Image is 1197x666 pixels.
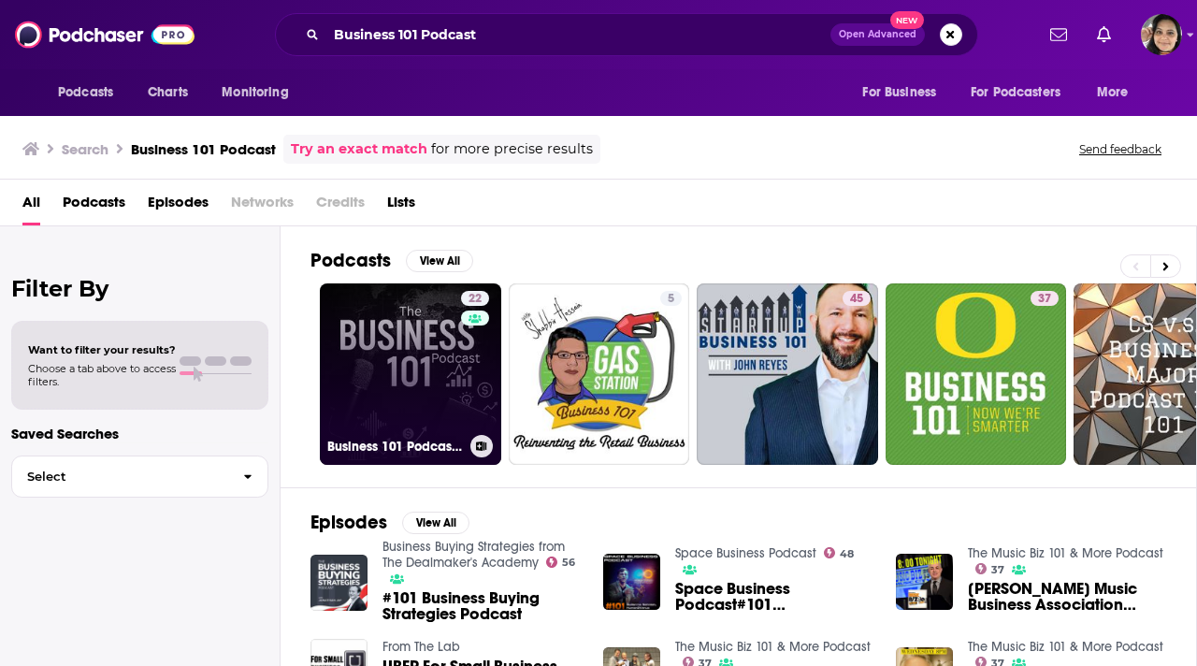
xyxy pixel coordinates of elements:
button: open menu [45,75,137,110]
span: Logged in as shelbyjanner [1141,14,1182,55]
button: Send feedback [1074,141,1167,157]
img: #101 Business Buying Strategies Podcast [310,555,368,612]
span: Space Business Podcast#101 [PERSON_NAME], Human2Venus [675,581,873,613]
button: View All [406,250,473,272]
span: For Business [862,80,936,106]
a: Show notifications dropdown [1089,19,1118,51]
span: Want to filter your results? [28,343,176,356]
a: 22Business 101 Podcast | Finance and Growth Mastery [320,283,501,465]
button: open menu [209,75,312,110]
a: PodcastsView All [310,249,473,272]
button: open menu [959,75,1088,110]
span: 45 [850,290,863,309]
a: 37 [1031,291,1059,306]
a: Space Business Podcast [675,545,816,561]
a: The Music Biz 101 & More Podcast [675,639,871,655]
img: Podchaser - Follow, Share and Rate Podcasts [15,17,195,52]
img: User Profile [1141,14,1182,55]
a: 45 [697,283,878,465]
a: James Donio Music Business Association Music Biz 101 & More Podcast [968,581,1166,613]
img: James Donio Music Business Association Music Biz 101 & More Podcast [896,554,953,611]
span: Charts [148,80,188,106]
div: Search podcasts, credits, & more... [275,13,978,56]
a: Space Business Podcast#101 Guillermo Söhnlein, Human2Venus [675,581,873,613]
span: New [890,11,924,29]
a: Try an exact match [291,138,427,160]
a: Episodes [148,187,209,225]
input: Search podcasts, credits, & more... [326,20,830,50]
button: Show profile menu [1141,14,1182,55]
span: [PERSON_NAME] Music Business Association Music Biz 101 & More Podcast [968,581,1166,613]
a: Show notifications dropdown [1043,19,1074,51]
button: Open AdvancedNew [830,23,925,46]
span: Networks [231,187,294,225]
a: Charts [136,75,199,110]
h2: Episodes [310,511,387,534]
button: open menu [1084,75,1152,110]
h3: Business 101 Podcast [131,140,276,158]
a: Lists [387,187,415,225]
a: 22 [461,291,489,306]
span: More [1097,80,1129,106]
a: 48 [824,547,855,558]
a: 45 [843,291,871,306]
span: 5 [668,290,674,309]
span: 37 [1038,290,1051,309]
span: Open Advanced [839,30,916,39]
span: 22 [469,290,482,309]
a: The Music Biz 101 & More Podcast [968,639,1163,655]
button: Select [11,456,268,498]
span: Select [12,471,228,483]
span: Choose a tab above to access filters. [28,362,176,388]
a: 37 [886,283,1067,465]
span: Credits [316,187,365,225]
a: EpisodesView All [310,511,469,534]
a: #101 Business Buying Strategies Podcast [382,590,581,622]
span: 48 [840,550,854,558]
a: 5 [509,283,690,465]
a: Podcasts [63,187,125,225]
a: 5 [660,291,682,306]
a: 37 [975,563,1005,574]
h2: Podcasts [310,249,391,272]
span: for more precise results [431,138,593,160]
span: Podcasts [58,80,113,106]
a: 56 [546,557,576,568]
a: The Music Biz 101 & More Podcast [968,545,1163,561]
span: Monitoring [222,80,288,106]
button: open menu [849,75,959,110]
h3: Search [62,140,108,158]
span: 56 [562,558,575,567]
span: 37 [991,566,1004,574]
a: All [22,187,40,225]
a: Business Buying Strategies from The Dealmaker's Academy [382,539,565,571]
img: Space Business Podcast#101 Guillermo Söhnlein, Human2Venus [603,554,660,611]
span: For Podcasters [971,80,1060,106]
p: Saved Searches [11,425,268,442]
h2: Filter By [11,275,268,302]
button: View All [402,512,469,534]
h3: Business 101 Podcast | Finance and Growth Mastery [327,439,463,455]
a: From The Lab [382,639,460,655]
